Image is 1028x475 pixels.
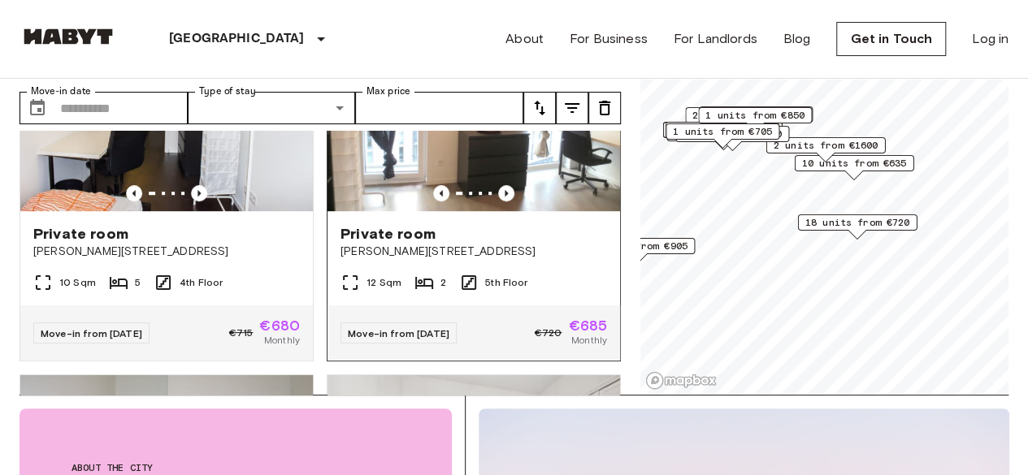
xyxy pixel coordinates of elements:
[259,318,300,333] span: €680
[774,138,878,153] span: 2 units from €1600
[666,123,779,149] div: Map marker
[498,185,514,201] button: Previous image
[699,106,813,132] div: Map marker
[685,107,799,132] div: Map marker
[571,333,607,348] span: Monthly
[135,275,141,290] span: 5
[795,155,914,180] div: Map marker
[535,326,562,340] span: €720
[836,22,946,56] a: Get in Touch
[766,137,886,162] div: Map marker
[972,29,1008,49] a: Log in
[665,122,779,147] div: Map marker
[199,84,256,98] label: Type of stay
[21,92,54,124] button: Choose date
[126,185,142,201] button: Previous image
[340,244,607,260] span: [PERSON_NAME][STREET_ADDRESS]
[367,84,410,98] label: Max price
[485,275,527,290] span: 5th Floor
[683,127,782,141] span: 2 units from €760
[440,275,446,290] span: 2
[264,333,300,348] span: Monthly
[33,224,128,244] span: Private room
[340,224,436,244] span: Private room
[798,214,917,240] div: Map marker
[570,29,648,49] a: For Business
[672,123,771,137] span: 3 units from €655
[59,275,96,290] span: 10 Sqm
[645,371,717,390] a: Mapbox logo
[72,460,400,475] span: About the city
[698,107,812,132] div: Map marker
[327,15,621,361] a: Marketing picture of unit DE-01-302-013-01Previous imagePrevious imagePrivate room[PERSON_NAME][S...
[588,92,621,124] button: tune
[20,15,314,361] a: Marketing picture of unit DE-01-302-010-01Previous imagePrevious imagePrivate room[PERSON_NAME][S...
[433,185,449,201] button: Previous image
[31,84,91,98] label: Move-in date
[783,29,811,49] a: Blog
[348,327,449,339] span: Move-in from [DATE]
[169,29,305,49] p: [GEOGRAPHIC_DATA]
[805,215,910,230] span: 18 units from €720
[674,29,757,49] a: For Landlords
[41,327,142,339] span: Move-in from [DATE]
[588,239,688,253] span: 1 units from €905
[20,28,117,45] img: Habyt
[33,244,300,260] span: [PERSON_NAME][STREET_ADDRESS]
[692,108,792,123] span: 2 units from €655
[523,92,556,124] button: tune
[556,92,588,124] button: tune
[505,29,544,49] a: About
[180,275,223,290] span: 4th Floor
[191,185,207,201] button: Previous image
[229,326,254,340] span: €715
[367,275,401,290] span: 12 Sqm
[663,122,783,147] div: Map marker
[705,108,805,123] span: 1 units from €850
[673,124,772,139] span: 1 units from €705
[568,318,607,333] span: €685
[802,156,907,171] span: 10 units from €635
